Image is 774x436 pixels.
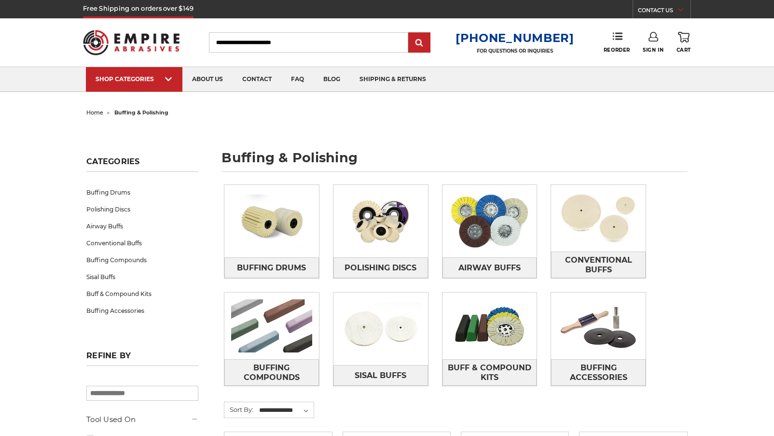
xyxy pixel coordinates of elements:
[345,260,416,276] span: Polishing Discs
[86,252,198,268] a: Buffing Compounds
[677,32,691,53] a: Cart
[114,109,168,116] span: buffing & polishing
[643,47,663,53] span: Sign In
[224,402,253,417] label: Sort By:
[442,359,537,386] a: Buff & Compound Kits
[86,302,198,319] a: Buffing Accessories
[221,151,688,172] h1: buffing & polishing
[350,67,436,92] a: shipping & returns
[86,351,198,366] h5: Refine by
[224,188,319,254] img: Buffing Drums
[281,67,314,92] a: faq
[86,109,103,116] a: home
[224,293,319,359] img: Buffing Compounds
[551,359,646,386] a: Buffing Accessories
[237,260,306,276] span: Buffing Drums
[551,185,646,252] img: Conventional Buffs
[182,67,233,92] a: about us
[314,67,350,92] a: blog
[86,201,198,218] a: Polishing Discs
[638,5,691,18] a: CONTACT US
[604,47,630,53] span: Reorder
[677,47,691,53] span: Cart
[410,33,429,53] input: Submit
[442,257,537,278] a: Airway Buffs
[224,359,319,386] a: Buffing Compounds
[333,365,428,386] a: Sisal Buffs
[83,24,180,61] img: Empire Abrasives
[96,75,173,83] div: SHOP CATEGORIES
[443,360,537,386] span: Buff & Compound Kits
[86,268,198,285] a: Sisal Buffs
[86,414,198,425] h5: Tool Used On
[456,31,574,45] a: [PHONE_NUMBER]
[442,293,537,359] img: Buff & Compound Kits
[86,218,198,235] a: Airway Buffs
[86,235,198,252] a: Conventional Buffs
[604,32,630,53] a: Reorder
[233,67,281,92] a: contact
[86,285,198,302] a: Buff & Compound Kits
[333,295,428,362] img: Sisal Buffs
[552,252,645,278] span: Conventional Buffs
[551,293,646,359] img: Buffing Accessories
[333,188,428,254] img: Polishing Discs
[224,257,319,278] a: Buffing Drums
[442,188,537,254] img: Airway Buffs
[333,257,428,278] a: Polishing Discs
[551,252,646,278] a: Conventional Buffs
[355,367,406,384] span: Sisal Buffs
[86,157,198,172] h5: Categories
[258,403,314,418] select: Sort By:
[456,48,574,54] p: FOR QUESTIONS OR INQUIRIES
[225,360,318,386] span: Buffing Compounds
[458,260,521,276] span: Airway Buffs
[86,184,198,201] a: Buffing Drums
